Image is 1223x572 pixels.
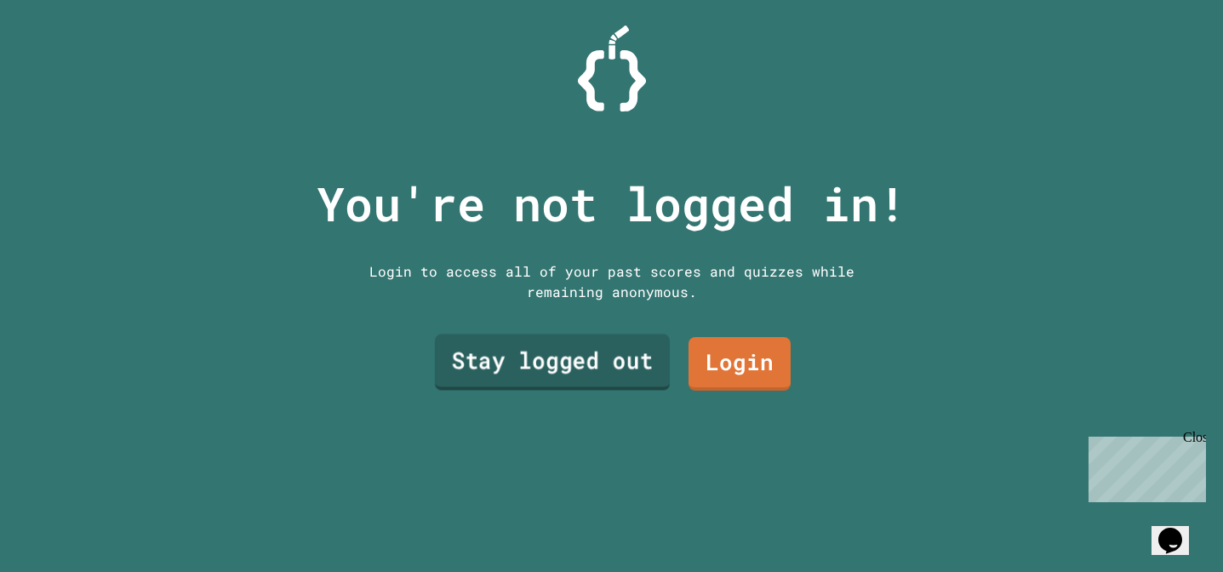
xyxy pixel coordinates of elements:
[1152,504,1206,555] iframe: chat widget
[578,26,646,112] img: Logo.svg
[689,337,791,391] a: Login
[7,7,117,108] div: Chat with us now!Close
[317,169,906,239] p: You're not logged in!
[1082,430,1206,502] iframe: chat widget
[357,261,867,302] div: Login to access all of your past scores and quizzes while remaining anonymous.
[434,334,669,390] a: Stay logged out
